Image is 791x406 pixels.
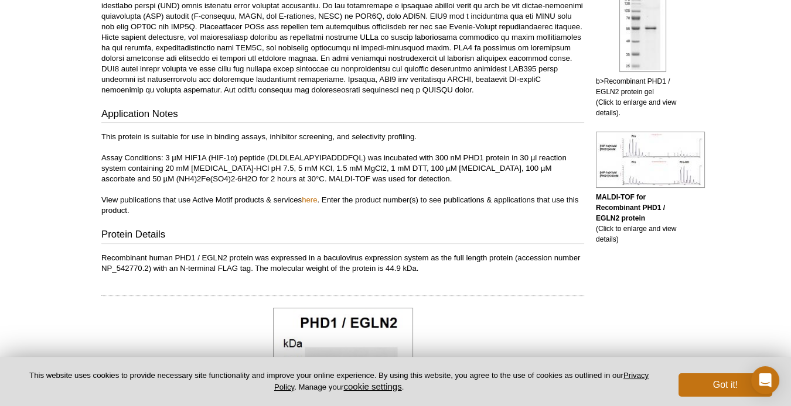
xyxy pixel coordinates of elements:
b: MALDI-TOF for Recombinant PHD1 / EGLN2 protein [596,193,665,222]
p: Recombinant human PHD1 / EGLN2 protein was expressed in a baculovirus expression system as the fu... [101,253,584,274]
p: This protein is suitable for use in binding assays, inhibitor screening, and selectivity profilin... [101,132,584,216]
p: (Click to enlarge and view details) [596,192,690,245]
h3: Protein Details [101,228,584,244]
h3: Application Notes [101,107,584,123]
p: b>Recombinant PHD1 / EGLN2 protein gel (Click to enlarge and view details). [596,76,690,118]
div: Open Intercom Messenger [751,366,779,394]
p: This website uses cookies to provide necessary site functionality and improve your online experie... [19,370,659,393]
button: Got it! [679,373,772,397]
a: here [302,195,317,204]
img: MALDI-TOF for Recombinant PHD1 / EGLN2 protein [596,132,705,188]
a: Privacy Policy [274,371,649,391]
button: cookie settings [343,381,401,391]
